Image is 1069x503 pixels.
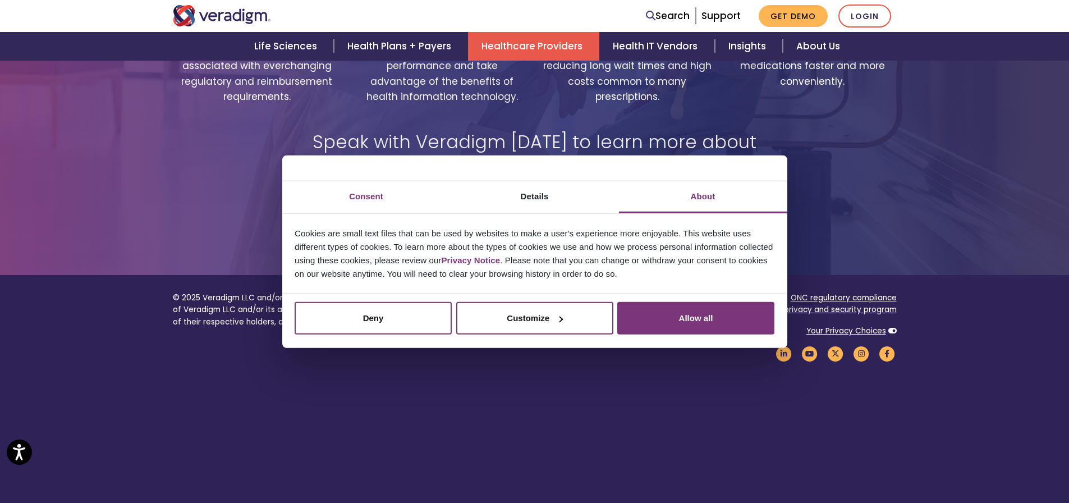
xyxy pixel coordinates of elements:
button: Customize [456,302,613,335]
a: Life Sciences [241,32,334,61]
p: Cookies are small text files that can be used by websites to make a user's experience more enjoya... [295,226,774,280]
a: privacy and security program [784,304,897,315]
button: Deny [295,302,452,335]
a: Veradigm Instagram Link [852,348,871,359]
a: Veradigm LinkedIn Link [774,348,793,359]
h2: Speak with Veradigm [DATE] to learn more about our Healthcare Provider solutions. [296,131,773,175]
a: Details [451,181,619,213]
a: Health Plans + Payers [334,32,468,61]
a: About Us [783,32,854,61]
a: Consent [282,181,451,213]
p: © 2025 Veradigm LLC and/or its affiliates. All rights reserved. Cited marks are the property of V... [173,292,526,328]
iframe: Drift Chat Widget [854,422,1056,490]
a: Login [838,4,891,28]
a: Privacy Notice [441,255,500,264]
img: Veradigm logo [173,5,271,26]
a: ONC regulatory compliance [791,292,897,303]
a: Veradigm Twitter Link [826,348,845,359]
span: Enhance patient satisfaction by reducing long wait times and high costs common to many prescripti... [543,43,712,104]
span: Reduce the administrative burden associated with everchanging regulatory and reimbursement requir... [173,43,341,104]
a: Healthcare Providers [468,32,599,61]
a: Veradigm Facebook Link [878,348,897,359]
a: About [619,181,787,213]
a: Search [646,8,690,24]
a: Your Privacy Choices [806,326,886,336]
button: Allow all [617,302,774,335]
a: Health IT Vendors [599,32,714,61]
a: Insights [715,32,783,61]
a: Support [701,9,741,22]
a: Veradigm YouTube Link [800,348,819,359]
span: Get patients all their specialty medications faster and more conveniently. [728,43,897,89]
a: Get Demo [759,5,828,27]
span: Improve practice financial performance and take advantage of the benefits of health information t... [358,43,526,104]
